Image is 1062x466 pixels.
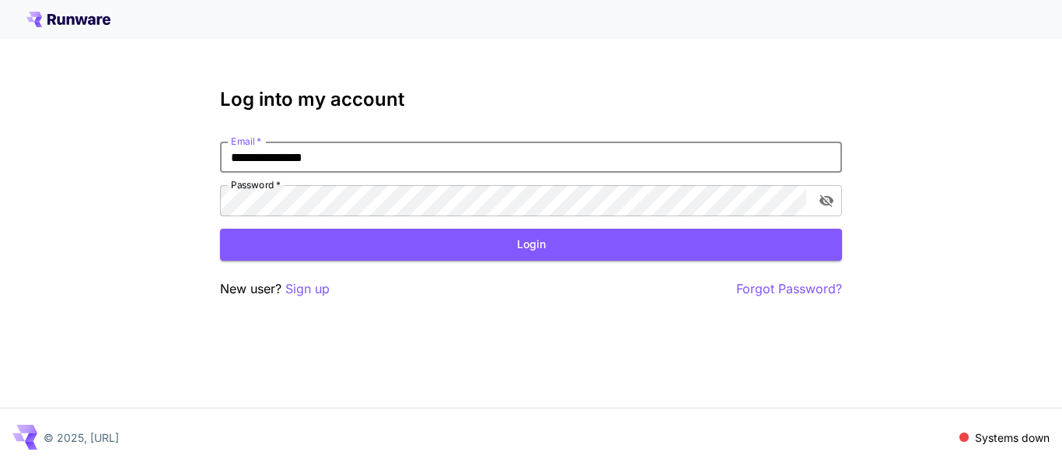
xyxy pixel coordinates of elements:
button: Sign up [285,279,330,299]
p: © 2025, [URL] [44,429,119,446]
p: New user? [220,279,330,299]
button: Login [220,229,842,261]
label: Password [231,178,281,191]
button: Forgot Password? [736,279,842,299]
button: toggle password visibility [812,187,840,215]
h3: Log into my account [220,89,842,110]
p: Systems down [975,429,1050,446]
label: Email [231,135,261,148]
